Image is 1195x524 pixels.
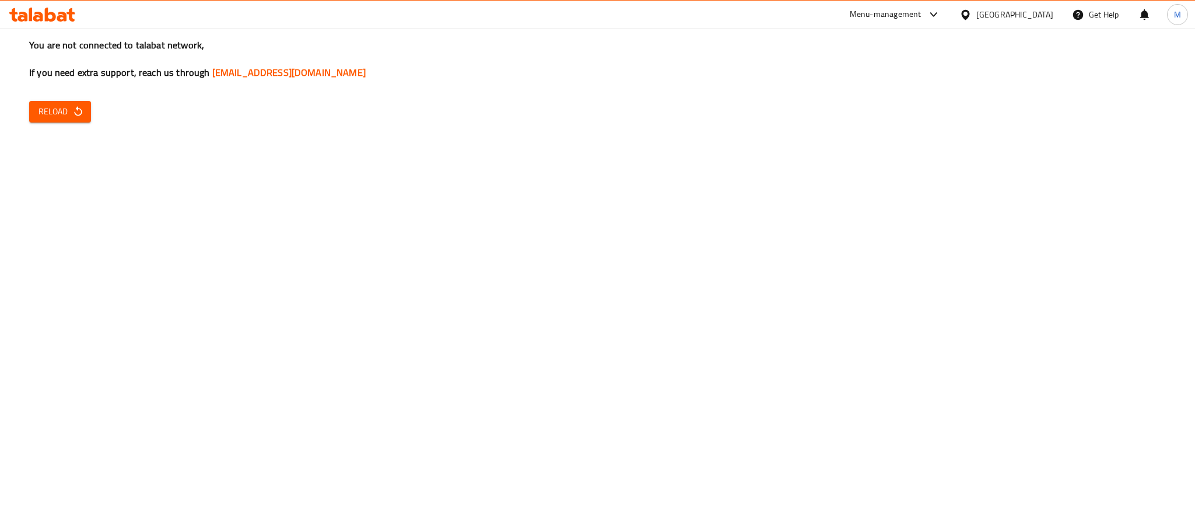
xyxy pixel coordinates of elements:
h3: You are not connected to talabat network, If you need extra support, reach us through [29,39,1166,79]
a: [EMAIL_ADDRESS][DOMAIN_NAME] [212,64,366,81]
span: Reload [38,104,82,119]
button: Reload [29,101,91,123]
div: [GEOGRAPHIC_DATA] [976,8,1053,21]
span: M [1174,8,1181,21]
div: Menu-management [850,8,921,22]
